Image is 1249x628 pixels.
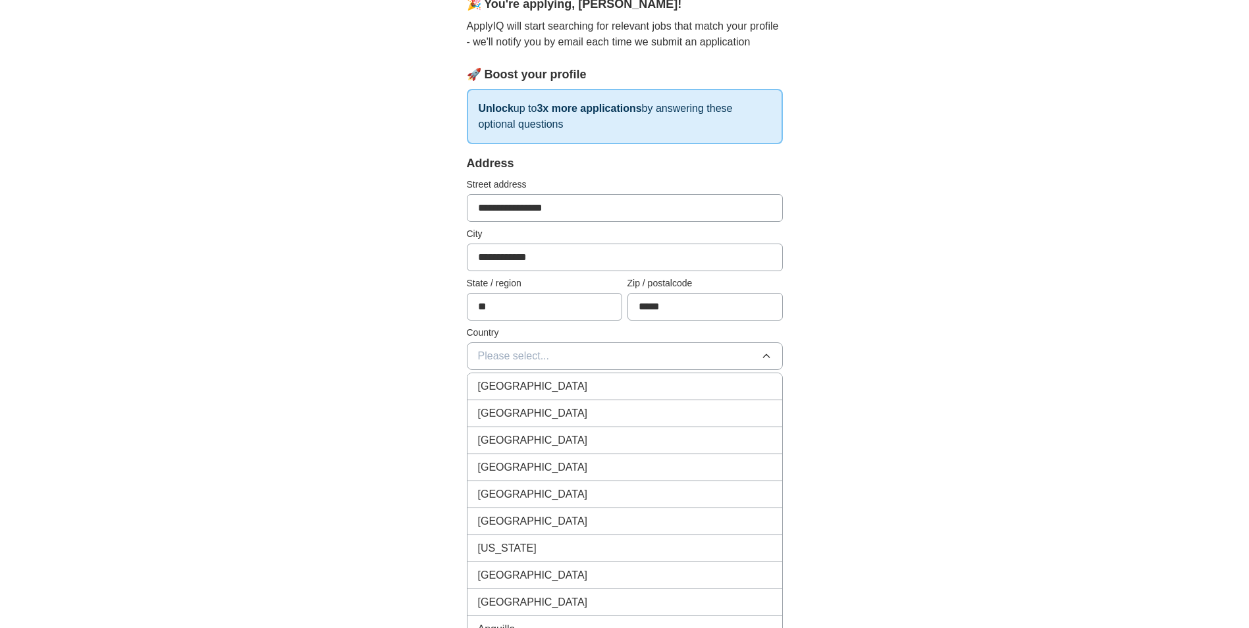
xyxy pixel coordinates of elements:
[478,459,588,475] span: [GEOGRAPHIC_DATA]
[467,326,783,340] label: Country
[478,594,588,610] span: [GEOGRAPHIC_DATA]
[478,540,537,556] span: [US_STATE]
[478,406,588,421] span: [GEOGRAPHIC_DATA]
[478,348,550,364] span: Please select...
[467,276,622,290] label: State / region
[467,155,783,172] div: Address
[478,432,588,448] span: [GEOGRAPHIC_DATA]
[478,513,588,529] span: [GEOGRAPHIC_DATA]
[479,103,514,114] strong: Unlock
[478,379,588,394] span: [GEOGRAPHIC_DATA]
[467,178,783,192] label: Street address
[537,103,641,114] strong: 3x more applications
[467,227,783,241] label: City
[478,567,588,583] span: [GEOGRAPHIC_DATA]
[467,342,783,370] button: Please select...
[627,276,783,290] label: Zip / postalcode
[467,18,783,50] p: ApplyIQ will start searching for relevant jobs that match your profile - we'll notify you by emai...
[467,66,783,84] div: 🚀 Boost your profile
[467,89,783,144] p: up to by answering these optional questions
[478,486,588,502] span: [GEOGRAPHIC_DATA]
